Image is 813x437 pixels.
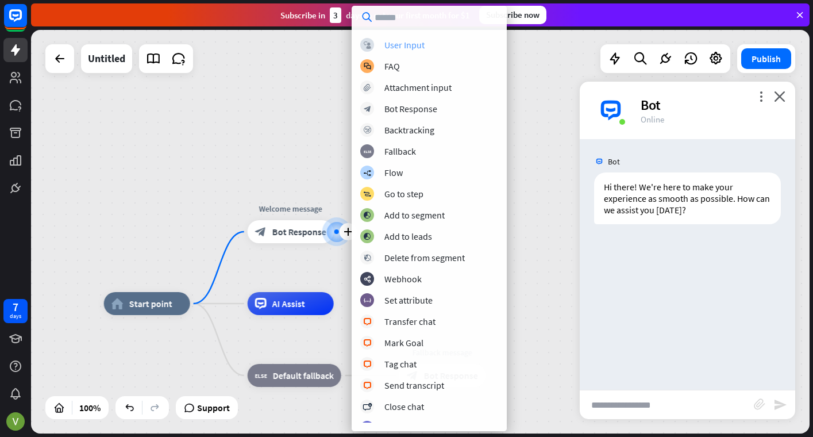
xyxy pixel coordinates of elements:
[384,103,437,114] div: Bot Response
[9,5,44,39] button: Open LiveChat chat widget
[364,126,371,134] i: block_backtracking
[344,228,352,236] i: plus
[384,422,404,434] div: Filter
[363,361,372,368] i: block_livechat
[384,231,432,242] div: Add to leads
[363,190,371,198] i: block_goto
[384,358,417,370] div: Tag chat
[479,6,546,24] div: Subscribe now
[364,297,371,304] i: block_set_attribute
[272,226,326,237] span: Bot Response
[641,114,781,125] div: Online
[756,91,766,102] i: more_vert
[364,105,371,113] i: block_bot_response
[76,398,104,417] div: 100%
[384,60,400,72] div: FAQ
[10,312,21,320] div: days
[364,275,371,283] i: webhooks
[129,298,172,309] span: Start point
[384,39,425,51] div: User Input
[384,273,422,285] div: Webhook
[363,233,371,240] i: block_add_to_segment
[330,7,341,23] div: 3
[384,82,452,93] div: Attachment input
[384,188,423,200] div: Go to step
[754,398,765,410] i: block_attachment
[88,44,125,73] div: Untitled
[384,124,434,136] div: Backtracking
[197,398,230,417] span: Support
[272,298,305,309] span: AI Assist
[13,302,18,312] div: 7
[594,172,781,224] div: Hi there! We're here to make your experience as smooth as possible. How can we assist you [DATE]?
[363,382,372,389] i: block_livechat
[608,156,620,167] span: Bot
[363,169,371,177] i: builder_tree
[774,91,785,102] i: close
[364,41,371,49] i: block_user_input
[773,398,787,412] i: send
[239,203,342,214] div: Welcome message
[364,84,371,91] i: block_attachment
[3,299,28,323] a: 7 days
[363,339,372,347] i: block_livechat
[384,379,444,391] div: Send transcript
[255,226,267,237] i: block_bot_response
[364,148,371,155] i: block_fallback
[384,209,445,221] div: Add to segment
[364,254,371,262] i: block_delete_from_segment
[255,370,267,381] i: block_fallback
[741,48,791,69] button: Publish
[384,401,424,412] div: Close chat
[384,252,465,263] div: Delete from segment
[280,7,470,23] div: Subscribe in days to get your first month for $1
[384,294,433,306] div: Set attribute
[273,370,334,381] span: Default fallback
[384,167,403,178] div: Flow
[111,298,124,309] i: home_2
[363,212,371,219] i: block_add_to_segment
[641,96,781,114] div: Bot
[384,145,416,157] div: Fallback
[384,316,436,327] div: Transfer chat
[363,403,372,411] i: block_close_chat
[384,337,423,348] div: Mark Goal
[364,63,371,70] i: block_faq
[363,318,372,325] i: block_livechat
